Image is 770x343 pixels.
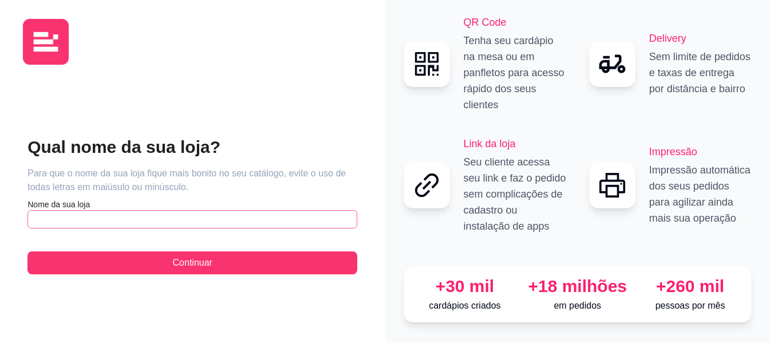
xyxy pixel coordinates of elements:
p: Impressão automática dos seus pedidos para agilizar ainda mais sua operação [649,162,752,226]
article: Nome da sua loja [27,199,357,210]
div: v 4.0.25 [32,18,56,27]
div: Palavras-chave [133,68,184,75]
p: Seu cliente acessa seu link e faz o pedido sem complicações de cadastro ou instalação de apps [464,154,566,234]
button: Continuar [27,251,357,274]
img: tab_domain_overview_orange.svg [48,66,57,76]
h2: Link da loja [464,136,566,152]
span: Continuar [173,256,212,270]
h2: Qual nome da sua loja? [27,136,357,158]
img: tab_keywords_by_traffic_grey.svg [121,66,130,76]
img: logo_orange.svg [18,18,27,27]
div: +18 milhões [526,276,629,297]
div: Domínio [60,68,88,75]
div: +30 mil [413,276,517,297]
article: Para que o nome da sua loja fique mais bonito no seu catálogo, evite o uso de todas letras em mai... [27,167,357,194]
div: Domínio: [DOMAIN_NAME] [30,30,128,39]
h2: QR Code [464,14,566,30]
div: +260 mil [638,276,742,297]
p: Tenha seu cardápio na mesa ou em panfletos para acesso rápido dos seus clientes [464,33,566,113]
h2: Impressão [649,144,752,160]
p: pessoas por mês [638,299,742,313]
h2: Delivery [649,30,752,46]
p: cardápios criados [413,299,517,313]
img: logo [23,19,69,65]
p: Sem limite de pedidos e taxas de entrega por distância e bairro [649,49,752,97]
p: em pedidos [526,299,629,313]
img: website_grey.svg [18,30,27,39]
